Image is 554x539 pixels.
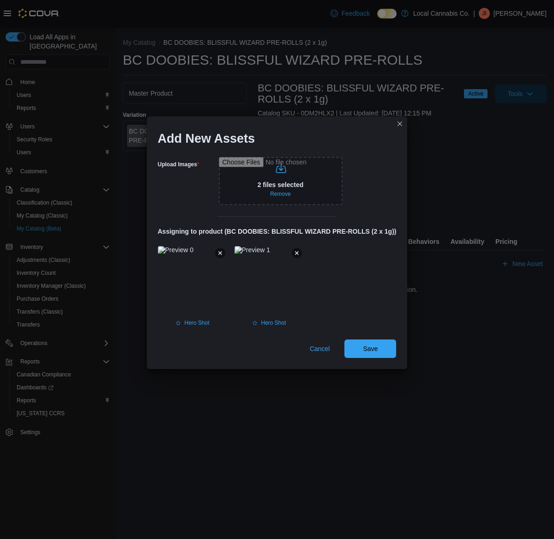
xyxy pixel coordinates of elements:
button: Save [344,339,396,358]
button: Closes this modal window [394,118,405,129]
button: Delete image [292,248,302,258]
h4: Assigning to product ( BC DOOBIES: BLISSFUL WIZARD PRE-ROLLS (2 x 1g) ) [158,228,397,235]
span: Remove [270,190,291,198]
button: Hero Shot [172,317,213,328]
img: Preview 0 [158,246,193,254]
label: Upload Images [158,161,199,168]
button: Delete image [215,248,225,258]
h1: Add New Assets [158,131,255,146]
span: Hero Shot [261,319,286,327]
button: Hero Shot [248,317,290,328]
button: Cancel [306,339,334,358]
span: Save [363,344,378,353]
span: Cancel [310,344,330,353]
span: Hero Shot [185,319,210,327]
img: Preview 1 [235,246,270,254]
button: Clear selected files [266,188,295,200]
